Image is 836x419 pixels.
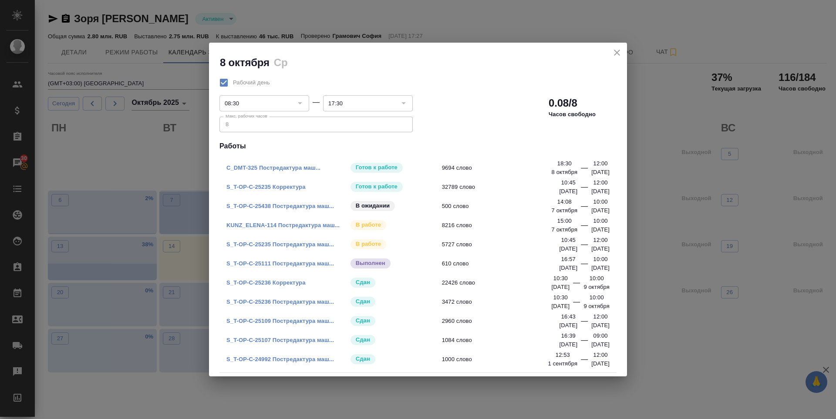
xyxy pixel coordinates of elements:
p: В работе [356,221,381,229]
p: 16:57 [561,255,576,264]
p: [DATE] [552,302,570,311]
div: — [581,354,588,368]
p: 10:00 [593,198,608,206]
p: [DATE] [559,245,577,253]
div: — [573,278,580,292]
span: Рабочий день [233,78,270,87]
div: — [581,258,588,272]
p: [DATE] [591,206,610,215]
p: 15:00 [557,217,572,225]
div: — [313,97,320,107]
p: В работе [356,240,381,248]
a: S_T-OP-C-25235 Постредактура маш... [226,241,334,248]
p: 12:00 [593,159,608,168]
p: 10:45 [561,236,576,245]
p: [DATE] [559,321,577,330]
div: — [581,182,588,196]
a: S_T-OP-C-25111 Постредактура маш... [226,260,334,267]
p: 14:08 [557,198,572,206]
p: [DATE] [591,340,610,349]
p: 16:43 [561,312,576,321]
p: 1 сентября [548,359,578,368]
span: 1084 слово [442,336,565,345]
p: [DATE] [591,187,610,196]
p: 12:00 [593,351,608,359]
span: 1000 слово [442,355,565,364]
div: — [581,201,588,215]
div: — [581,220,588,234]
a: S_T-OP-C-25236 Постредактура маш... [226,298,334,305]
a: S_T-OP-C-25235 Корректура [226,184,306,190]
p: 8 октября [552,168,578,177]
p: 10:00 [593,255,608,264]
a: S_T-OP-C-24992 Постредактура маш... [226,356,334,362]
p: [DATE] [591,168,610,177]
span: 32789 слово [442,183,565,191]
span: 9694 слово [442,164,565,172]
p: [DATE] [552,283,570,292]
div: — [581,163,588,177]
p: Сдан [356,355,370,363]
a: S_T-OP-C-25438 Постредактура маш... [226,203,334,209]
p: 9 октября [583,302,610,311]
button: close [610,46,624,59]
span: 22426 слово [442,278,565,287]
p: 16:39 [561,332,576,340]
p: Сдан [356,278,370,287]
p: 7 октября [552,225,578,234]
p: Часов свободно [549,110,596,119]
p: 9 октября [583,283,610,292]
div: — [573,297,580,311]
p: Готов к работе [356,163,398,172]
a: KUNZ_ELENA-114 Постредактура маш... [226,222,340,228]
p: 10:00 [593,217,608,225]
p: [DATE] [591,245,610,253]
span: 610 слово [442,259,565,268]
p: [DATE] [591,225,610,234]
p: 10:45 [561,178,576,187]
p: В ожидании [356,201,390,210]
h4: Работы [219,141,617,151]
p: 12:00 [593,312,608,321]
a: S_T-OP-C-25236 Корректура [226,279,306,286]
p: 09:00 [593,332,608,340]
a: S_T-OP-C-25109 Постредактура маш... [226,318,334,324]
p: [DATE] [559,187,577,196]
h2: 0.08/8 [549,96,577,110]
p: [DATE] [559,340,577,349]
p: 12:00 [593,236,608,245]
p: 10:30 [553,293,568,302]
span: 500 слово [442,202,565,211]
p: [DATE] [559,264,577,272]
p: 18:30 [557,159,572,168]
a: S_T-OP-C-25107 Постредактура маш... [226,337,334,343]
p: Сдан [356,297,370,306]
p: 10:00 [590,293,604,302]
p: Сдан [356,316,370,325]
p: Готов к работе [356,182,398,191]
p: Сдан [356,335,370,344]
span: 2960 слово [442,317,565,325]
div: — [581,335,588,349]
p: 10:00 [590,274,604,283]
p: 12:00 [593,178,608,187]
div: — [581,239,588,253]
a: C_DMT-325 Постредактура маш... [226,164,320,171]
div: — [581,316,588,330]
span: 8216 слово [442,221,565,230]
p: Выполнен [356,259,385,268]
p: [DATE] [591,321,610,330]
h2: Ср [274,57,288,68]
p: [DATE] [591,359,610,368]
p: 10:30 [553,274,568,283]
p: 7 октября [552,206,578,215]
p: [DATE] [591,264,610,272]
span: 3472 слово [442,298,565,306]
h2: 8 октября [220,57,270,68]
span: 5727 слово [442,240,565,249]
p: 12:53 [556,351,570,359]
